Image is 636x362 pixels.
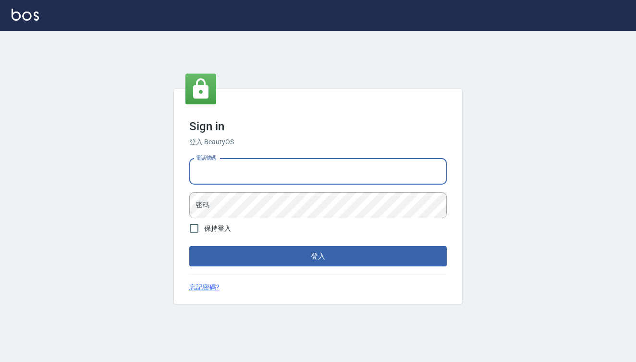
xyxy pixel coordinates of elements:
[204,224,231,234] span: 保持登入
[12,9,39,21] img: Logo
[189,246,447,266] button: 登入
[189,120,447,133] h3: Sign in
[196,154,216,162] label: 電話號碼
[189,282,220,292] a: 忘記密碼?
[189,137,447,147] h6: 登入 BeautyOS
